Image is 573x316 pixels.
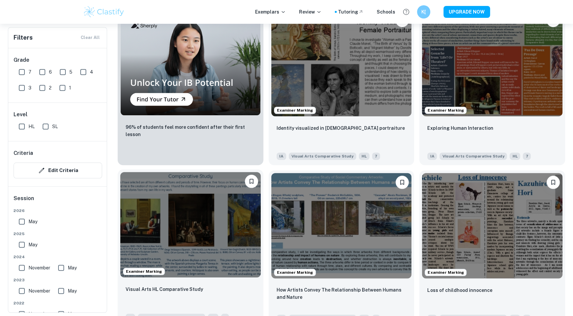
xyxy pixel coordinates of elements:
span: 2 [49,84,52,91]
p: Review [299,8,322,16]
a: Schools [377,8,395,16]
span: IA [427,153,437,160]
span: May [68,264,77,271]
span: Examiner Marking [123,268,165,274]
h6: Filters [14,33,33,42]
img: Visual Arts Comparative Study IA example thumbnail: Visual Arts HL Comparative Study [120,172,261,277]
span: 2023 [14,277,102,283]
a: Tutoring [338,8,363,16]
span: 2026 [14,208,102,214]
span: Examiner Marking [425,269,466,275]
p: Loss of childhood innocence [427,287,492,294]
button: Bookmark [547,176,560,189]
img: Thumbnail [120,11,261,116]
h6: K[ [420,8,428,16]
span: Examiner Marking [425,107,466,113]
span: 6 [49,68,52,76]
span: 7 [523,153,531,160]
span: November [28,264,50,271]
span: May [68,287,77,295]
span: 2025 [14,231,102,237]
span: HL [359,153,369,160]
h6: Session [14,194,102,208]
span: 7 [372,153,380,160]
span: 7 [28,68,31,76]
button: Bookmark [396,176,409,189]
img: Visual Arts Comparative Study IA example thumbnail: Loss of childhood innocence [422,173,562,278]
span: Visual Arts Comparative Study [289,153,356,160]
button: Bookmark [245,175,258,188]
h6: Grade [14,56,102,64]
button: K[ [417,5,430,18]
p: How Artists Convey The Relationship Between Humans and Nature [277,286,406,301]
h6: Level [14,111,102,119]
span: 5 [69,68,72,76]
p: 96% of students feel more confident after their first lesson [126,123,255,138]
p: Visual Arts HL Comparative Study [126,286,203,293]
p: Exemplars [255,8,286,16]
img: Visual Arts Comparative Study IA example thumbnail: Exploring Human Interaction [422,11,562,116]
span: HL [510,153,520,160]
img: Visual Arts Comparative Study IA example thumbnail: Identity visualized in female portraitur [271,11,412,116]
a: Examiner MarkingBookmarkExploring Human InteractionIAVisual Arts Comparative StudyHL7 [419,9,565,165]
span: Examiner Marking [274,107,316,113]
span: 2024 [14,254,102,260]
img: Clastify logo [83,5,125,18]
img: Visual Arts Comparative Study IA example thumbnail: How Artists Convey The Relationship Betw [271,173,412,278]
span: 4 [90,68,93,76]
span: 3 [28,84,31,91]
span: HL [28,123,35,130]
button: UPGRADE NOW [443,6,490,18]
span: November [28,287,50,295]
span: SL [52,123,58,130]
span: May [28,241,37,248]
a: Thumbnail96% of students feel more confident after their first lesson [118,9,263,165]
a: Examiner MarkingBookmarkIdentity visualized in female portraiture IAVisual Arts Comparative StudyHL7 [269,9,414,165]
p: Identity visualized in female portraiture [277,124,405,132]
span: May [28,218,37,225]
button: Help and Feedback [401,6,412,18]
button: Edit Criteria [14,162,102,178]
span: IA [277,153,286,160]
p: Exploring Human Interaction [427,124,493,132]
span: 1 [69,84,71,91]
span: Examiner Marking [274,269,316,275]
span: Visual Arts Comparative Study [439,153,507,160]
h6: Criteria [14,149,33,157]
span: 2022 [14,300,102,306]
